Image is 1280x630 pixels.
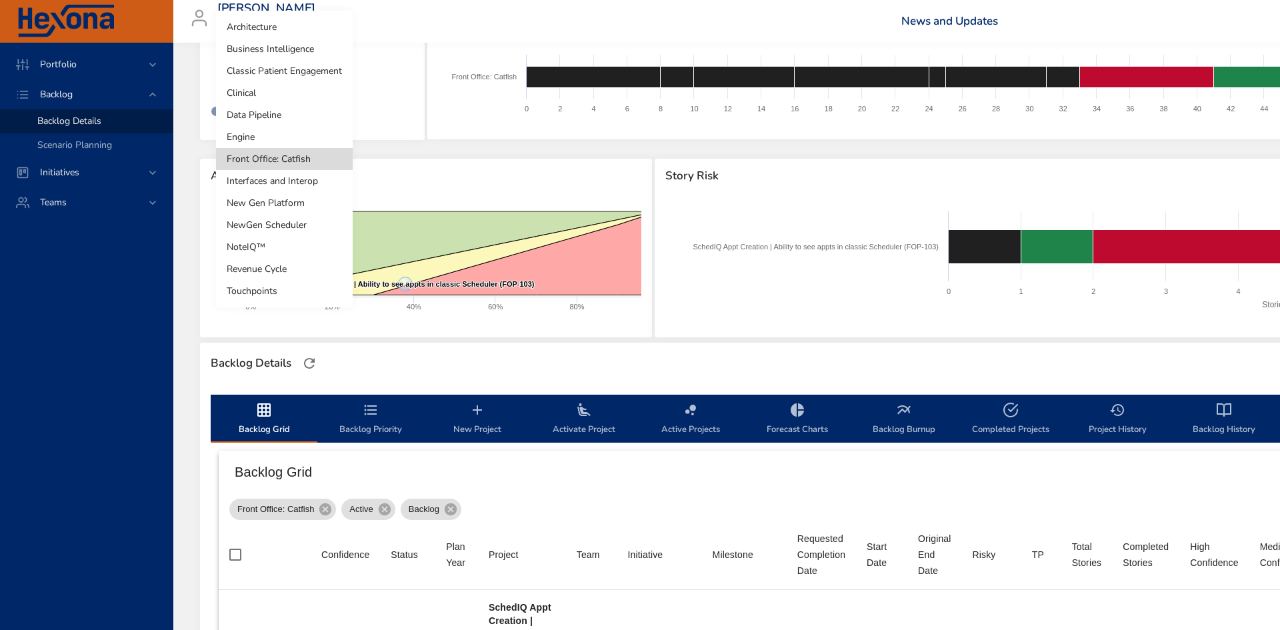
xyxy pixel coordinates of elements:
[216,148,353,170] li: Front Office: Catfish
[216,104,353,126] li: Data Pipeline
[216,16,353,38] li: Architecture
[216,214,353,236] li: NewGen Scheduler
[216,60,353,82] li: Classic Patient Engagement
[216,126,353,148] li: Engine
[216,38,353,60] li: Business Intelligence
[216,82,353,104] li: Clinical
[216,258,353,280] li: Revenue Cycle
[216,280,353,302] li: Touchpoints
[216,170,353,192] li: Interfaces and Interop
[216,192,353,214] li: New Gen Platform
[216,236,353,258] li: NoteIQ™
